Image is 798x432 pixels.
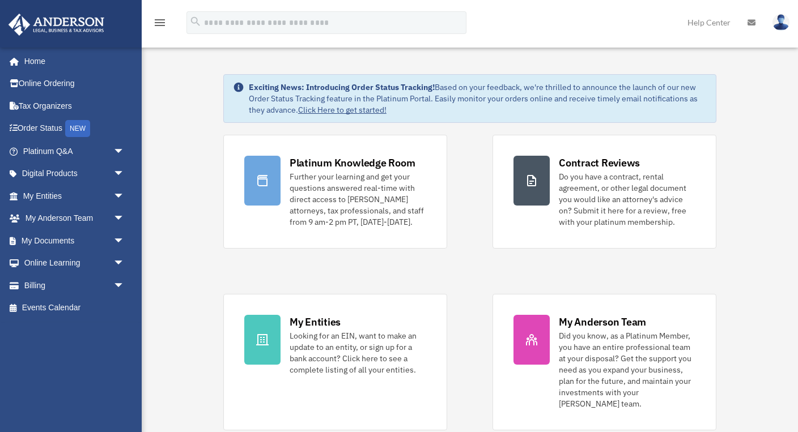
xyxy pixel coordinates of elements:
[223,135,447,249] a: Platinum Knowledge Room Further your learning and get your questions answered real-time with dire...
[8,185,142,207] a: My Entitiesarrow_drop_down
[559,330,695,409] div: Did you know, as a Platinum Member, you have an entire professional team at your disposal? Get th...
[5,14,108,36] img: Anderson Advisors Platinum Portal
[8,274,142,297] a: Billingarrow_drop_down
[8,50,136,72] a: Home
[8,140,142,162] a: Platinum Q&Aarrow_drop_down
[113,274,136,297] span: arrow_drop_down
[493,294,716,430] a: My Anderson Team Did you know, as a Platinum Member, you have an entire professional team at your...
[8,72,142,95] a: Online Ordering
[559,315,646,329] div: My Anderson Team
[8,297,142,319] a: Events Calendar
[559,156,640,170] div: Contract Reviews
[8,252,142,275] a: Online Learningarrow_drop_down
[65,120,90,137] div: NEW
[113,229,136,253] span: arrow_drop_down
[113,252,136,275] span: arrow_drop_down
[290,315,341,329] div: My Entities
[298,105,387,115] a: Click Here to get started!
[113,207,136,230] span: arrow_drop_down
[290,330,426,375] div: Looking for an EIN, want to make an update to an entity, or sign up for a bank account? Click her...
[223,294,447,430] a: My Entities Looking for an EIN, want to make an update to an entity, or sign up for a bank accoun...
[8,95,142,117] a: Tax Organizers
[772,14,789,31] img: User Pic
[249,82,435,92] strong: Exciting News: Introducing Order Status Tracking!
[8,162,142,185] a: Digital Productsarrow_drop_down
[290,171,426,228] div: Further your learning and get your questions answered real-time with direct access to [PERSON_NAM...
[153,20,167,29] a: menu
[153,16,167,29] i: menu
[559,171,695,228] div: Do you have a contract, rental agreement, or other legal document you would like an attorney's ad...
[290,156,415,170] div: Platinum Knowledge Room
[8,207,142,230] a: My Anderson Teamarrow_drop_down
[113,185,136,208] span: arrow_drop_down
[8,117,142,140] a: Order StatusNEW
[249,82,707,116] div: Based on your feedback, we're thrilled to announce the launch of our new Order Status Tracking fe...
[189,15,202,28] i: search
[493,135,716,249] a: Contract Reviews Do you have a contract, rental agreement, or other legal document you would like...
[113,140,136,163] span: arrow_drop_down
[8,229,142,252] a: My Documentsarrow_drop_down
[113,162,136,186] span: arrow_drop_down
